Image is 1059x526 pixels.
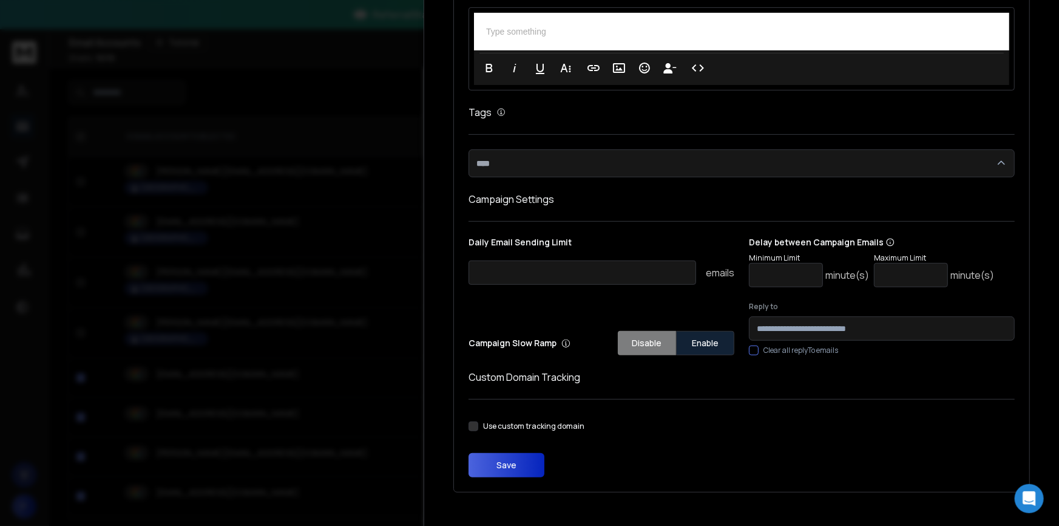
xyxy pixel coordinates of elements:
[607,56,631,80] button: Insert Image (Ctrl+P)
[469,236,734,253] p: Daily Email Sending Limit
[529,56,552,80] button: Underline (Ctrl+U)
[825,268,869,282] p: minute(s)
[469,105,492,120] h1: Tags
[469,453,544,477] button: Save
[554,56,577,80] button: More Text
[749,302,1015,312] label: Reply to
[676,331,734,355] button: Enable
[686,56,709,80] button: Code View
[618,331,676,355] button: Disable
[503,56,526,80] button: Italic (Ctrl+I)
[469,337,570,349] p: Campaign Slow Ramp
[469,370,1015,384] h1: Custom Domain Tracking
[478,56,501,80] button: Bold (Ctrl+B)
[950,268,994,282] p: minute(s)
[749,236,994,248] p: Delay between Campaign Emails
[483,422,584,431] label: Use custom tracking domain
[763,346,838,355] label: Clear all replyTo emails
[633,56,656,80] button: Emoticons
[658,56,682,80] button: Insert Unsubscribe Link
[706,265,734,280] p: emails
[582,56,605,80] button: Insert Link (Ctrl+K)
[749,253,869,263] p: Minimum Limit
[874,253,994,263] p: Maximum Limit
[1015,484,1044,513] div: Open Intercom Messenger
[469,192,1015,207] h1: Campaign Settings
